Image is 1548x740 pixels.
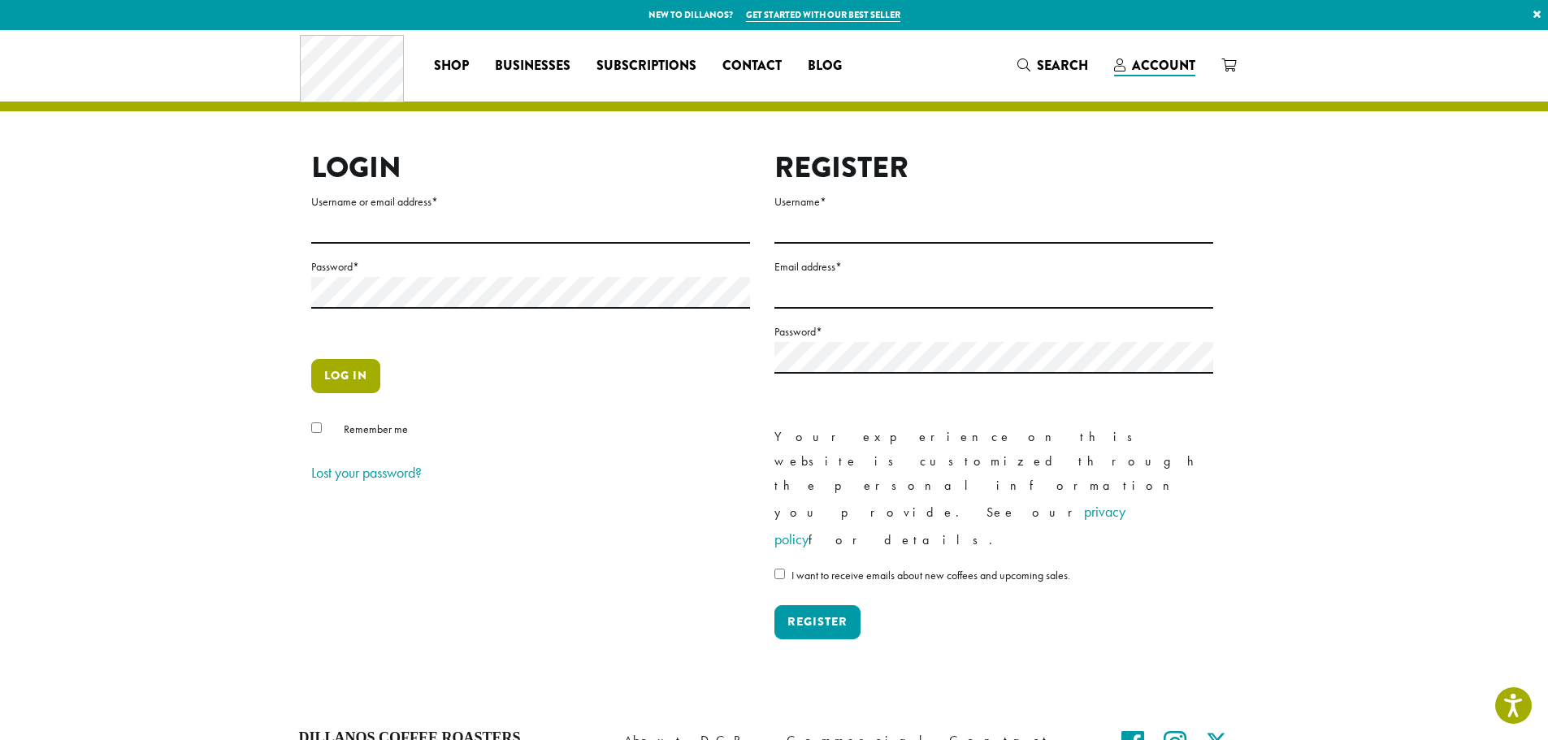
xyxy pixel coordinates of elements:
span: Account [1132,56,1195,75]
span: Blog [808,56,842,76]
a: privacy policy [774,502,1125,548]
p: Your experience on this website is customized through the personal information you provide. See o... [774,425,1213,553]
label: Password [774,322,1213,342]
label: Username [774,192,1213,212]
span: Shop [434,56,469,76]
span: Subscriptions [596,56,696,76]
h2: Login [311,150,750,185]
span: Contact [722,56,782,76]
span: Remember me [344,422,408,436]
h2: Register [774,150,1213,185]
label: Username or email address [311,192,750,212]
span: I want to receive emails about new coffees and upcoming sales. [791,568,1070,582]
a: Shop [421,53,482,79]
span: Businesses [495,56,570,76]
a: Search [1004,52,1101,79]
button: Register [774,605,861,639]
a: Get started with our best seller [746,8,900,22]
a: Lost your password? [311,463,422,482]
span: Search [1037,56,1088,75]
label: Password [311,257,750,277]
label: Email address [774,257,1213,277]
button: Log in [311,359,380,393]
input: I want to receive emails about new coffees and upcoming sales. [774,569,785,579]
